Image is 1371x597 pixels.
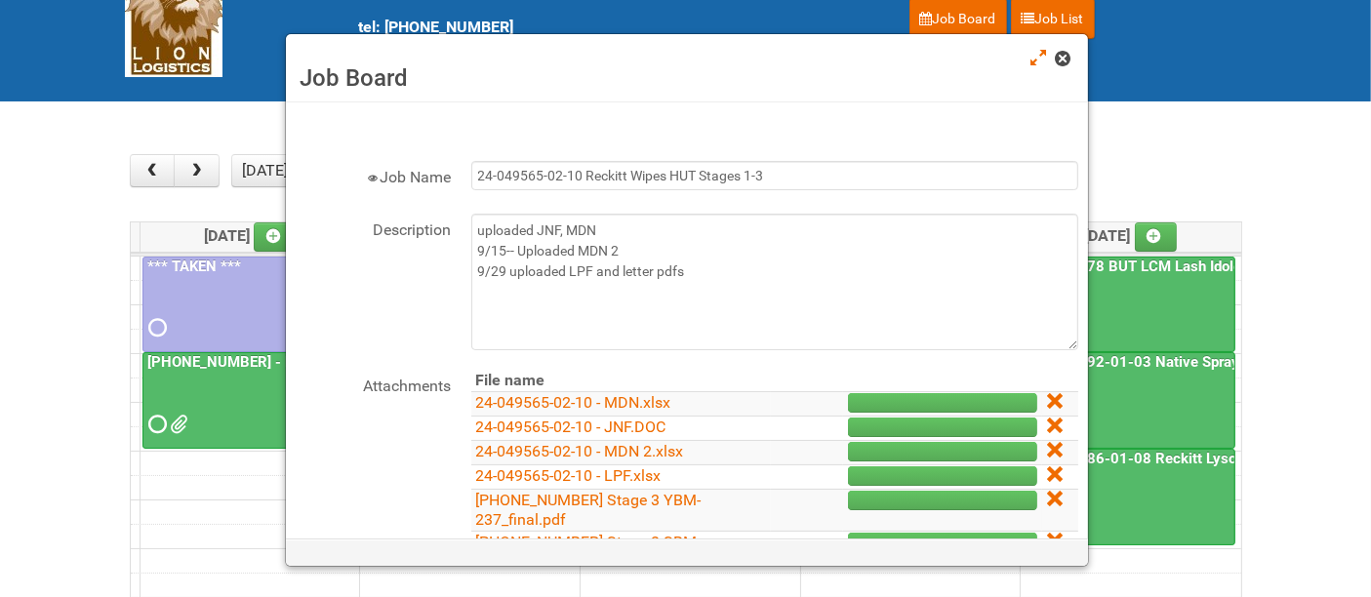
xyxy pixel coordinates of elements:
[476,533,702,571] a: [PHONE_NUMBER] Stage 3 SBM-394_final.pdf
[144,353,427,371] a: [PHONE_NUMBER] - Naked Reformulation
[476,393,671,412] a: 24-049565-02-10 - MDN.xlsx
[1023,449,1235,545] a: 25-011286-01-08 Reckitt Lysol Laundry Scented - BLINDING (hold slot)
[149,418,163,431] span: Requested
[296,214,452,242] label: Description
[301,63,1073,93] h3: Job Board
[142,352,354,449] a: [PHONE_NUMBER] - Naked Reformulation
[254,222,297,252] a: Add an event
[1025,353,1352,371] a: 25-047392-01-03 Native Spray Rapid Response
[1023,257,1235,353] a: 25-058978 BUT LCM Lash Idole US / Retest
[296,370,452,398] label: Attachments
[149,321,163,335] span: Requested
[471,370,771,392] th: File name
[1025,258,1324,275] a: 25-058978 BUT LCM Lash Idole US / Retest
[1135,222,1178,252] a: Add an event
[476,418,666,436] a: 24-049565-02-10 - JNF.DOC
[204,226,297,245] span: [DATE]
[231,154,298,187] button: [DATE]
[1023,352,1235,449] a: 25-047392-01-03 Native Spray Rapid Response
[1085,226,1178,245] span: [DATE]
[171,418,184,431] span: MDN - 25-055556-01 (2).xlsx MDN - 25-055556-01.xlsx JNF - 25-055556-01.doc
[476,491,702,529] a: [PHONE_NUMBER] Stage 3 YBM-237_final.pdf
[471,214,1078,350] textarea: uploaded JNF, MDN 9/15-- Uploaded MDN 2 9/29 uploaded LPF and letter pdfs
[476,442,684,460] a: 24-049565-02-10 - MDN 2.xlsx
[296,161,452,189] label: Job Name
[476,466,662,485] a: 24-049565-02-10 - LPF.xlsx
